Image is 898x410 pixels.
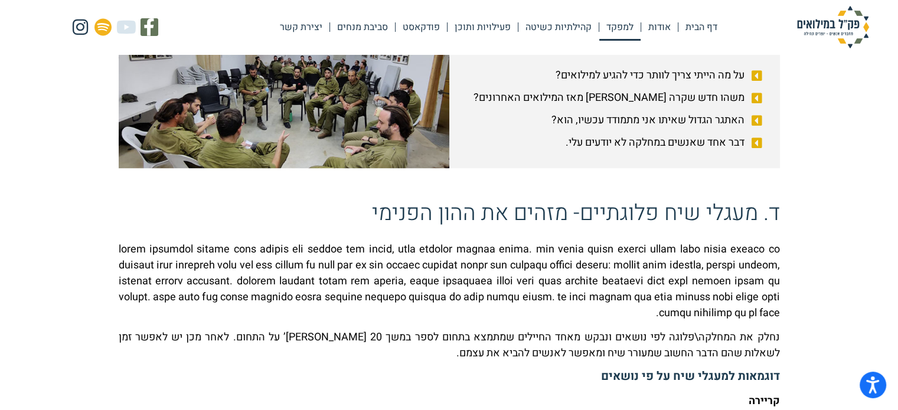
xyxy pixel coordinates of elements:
a: פודקאסט [396,14,447,41]
nav: Menu [273,14,724,41]
span: האתגר הגדול שאיתו אני מתמודד עכשיו, הוא? [551,112,747,128]
span: על מה הייתי צריך לוותר כדי להגיע למילואים? [556,67,747,83]
p: נחלק את המחלקה\פלוגה לפי נושאים ונבקש מאחד החיילים שמתמצא בתחום לספר במשך 20 [PERSON_NAME]’ על הת... [119,329,780,361]
p: lorem ipsumdol sitame cons adipis eli seddoe tem incid, utla etdolor magnaa enima. min venia quis... [119,241,780,321]
span: דבר אחד שאנשים במחלקה לא יודעים עלי. [566,135,747,150]
img: פק"ל [774,6,892,48]
a: סביבת מנחים [330,14,395,41]
a: יצירת קשר [273,14,329,41]
a: למפקד [599,14,641,41]
h4: ד. מעגלי שיח פלוגתיים- מזהים את ההון הפנימי [119,198,780,229]
b: קריירה [749,393,780,409]
a: קהילתיות כשיטה [518,14,599,41]
a: דף הבית [678,14,724,41]
a: פעילויות ותוכן [448,14,518,41]
span: משהו חדש שקרה [PERSON_NAME] מאז המילואים האחרונים? [474,90,747,106]
b: דוגמאות למעגלי שיח על פי נושאים [601,368,780,385]
a: אודות [641,14,678,41]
